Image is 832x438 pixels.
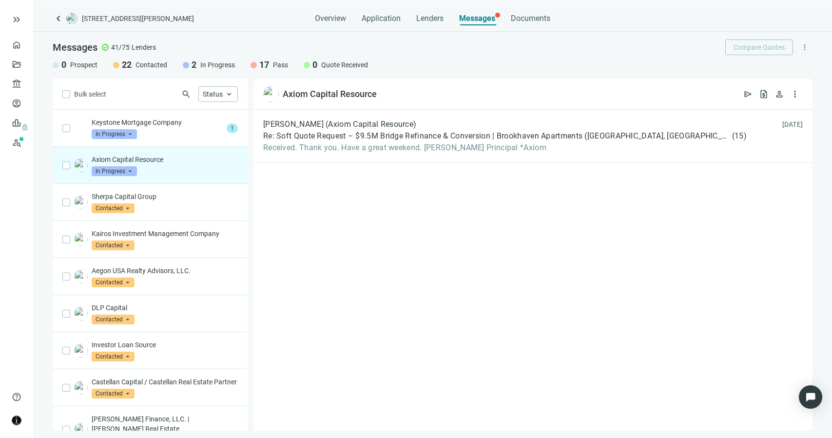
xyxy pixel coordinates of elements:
span: ( 15 ) [732,131,747,141]
span: 41/75 [111,42,130,52]
div: Open Intercom Messenger [799,385,822,409]
span: Application [362,14,401,23]
span: 22 [122,59,132,71]
span: [STREET_ADDRESS][PERSON_NAME] [82,14,194,23]
span: 17 [259,59,269,71]
span: Messages [53,41,97,53]
img: 24d43aff-89e2-4992-b51a-c358918be0bb [74,159,88,172]
span: Contacted [92,389,135,398]
span: search [181,89,191,99]
span: keyboard_arrow_up [225,90,233,99]
span: Contacted [135,60,167,70]
button: keyboard_double_arrow_right [11,14,22,25]
span: check_circle [101,43,109,51]
span: Documents [511,14,550,23]
button: more_vert [787,86,803,102]
span: Pass [273,60,288,70]
span: In Progress [92,129,137,139]
img: c9b73e02-3d85-4f3e-abc1-e83dc075903b [74,381,88,395]
span: 0 [61,59,66,71]
button: Compare Quotes [725,40,793,55]
div: [DATE] [782,119,803,129]
button: send [740,86,756,102]
p: [PERSON_NAME] Finance, LLC. | [PERSON_NAME] Real Estate [92,414,238,434]
span: 0 [312,59,317,71]
span: help [12,392,21,402]
p: Keystone Mortgage Company [92,118,223,127]
img: deal-logo [66,13,78,24]
a: keyboard_arrow_left [53,13,64,24]
span: Prospect [70,60,97,70]
p: Castellan Capital / Castellan Real Estate Partner [92,377,238,387]
img: 32e5d180-2127-473a-99f0-b7ac69551aa4 [74,233,88,246]
span: send [743,89,753,99]
img: a69f3eab-5229-4df6-b840-983cd4e2be87 [74,270,88,283]
span: Contacted [92,278,135,287]
span: more_vert [790,89,800,99]
span: person [774,89,784,99]
span: Bulk select [74,89,106,100]
div: Axiom Capital Resource [283,88,377,100]
button: person [772,86,787,102]
span: Contacted [92,315,135,324]
img: 507ab297-7134-4cf9-a5d5-df901da1d439 [74,196,88,209]
p: DLP Capital [92,303,238,313]
p: Kairos Investment Management Company [92,229,238,239]
span: Quote Received [321,60,368,70]
span: Received. Thank you. Have a great weekend. [PERSON_NAME] Principal *Axiom [263,143,747,153]
span: more_vert [800,43,809,52]
img: 82d333c4-b4a8-47c4-91f4-1c91c19e1a34 [74,423,88,437]
span: Contacted [92,240,135,250]
button: more_vert [797,40,813,55]
button: request_quote [756,86,772,102]
span: 2 [192,59,196,71]
span: 1 [227,123,238,133]
span: Re: Soft Quote Request – $9.5M Bridge Refinance & Conversion | Brookhaven Apartments ([GEOGRAPHIC... [263,131,730,141]
span: request_quote [759,89,769,99]
span: Messages [459,14,495,23]
img: 24d43aff-89e2-4992-b51a-c358918be0bb [263,86,279,102]
span: In Progress [200,60,235,70]
p: Sherpa Capital Group [92,192,238,201]
img: 917acf5e-07f8-45b9-9335-2847a5d0b34d [74,344,88,358]
span: Contacted [92,352,135,361]
span: Lenders [416,14,444,23]
span: Status [203,90,223,98]
span: Overview [315,14,346,23]
p: Investor Loan Source [92,340,238,350]
span: Lenders [132,42,156,52]
span: In Progress [92,166,137,176]
span: [PERSON_NAME] (Axiom Capital Resource) [263,119,416,129]
img: avatar [12,416,21,425]
p: Axiom Capital Resource [92,155,238,164]
span: Contacted [92,203,135,213]
img: e1adfaf1-c1e5-4a27-8d0e-77d95da5e3c5 [74,307,88,320]
p: Aegon USA Realty Advisors, LLC. [92,266,238,276]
